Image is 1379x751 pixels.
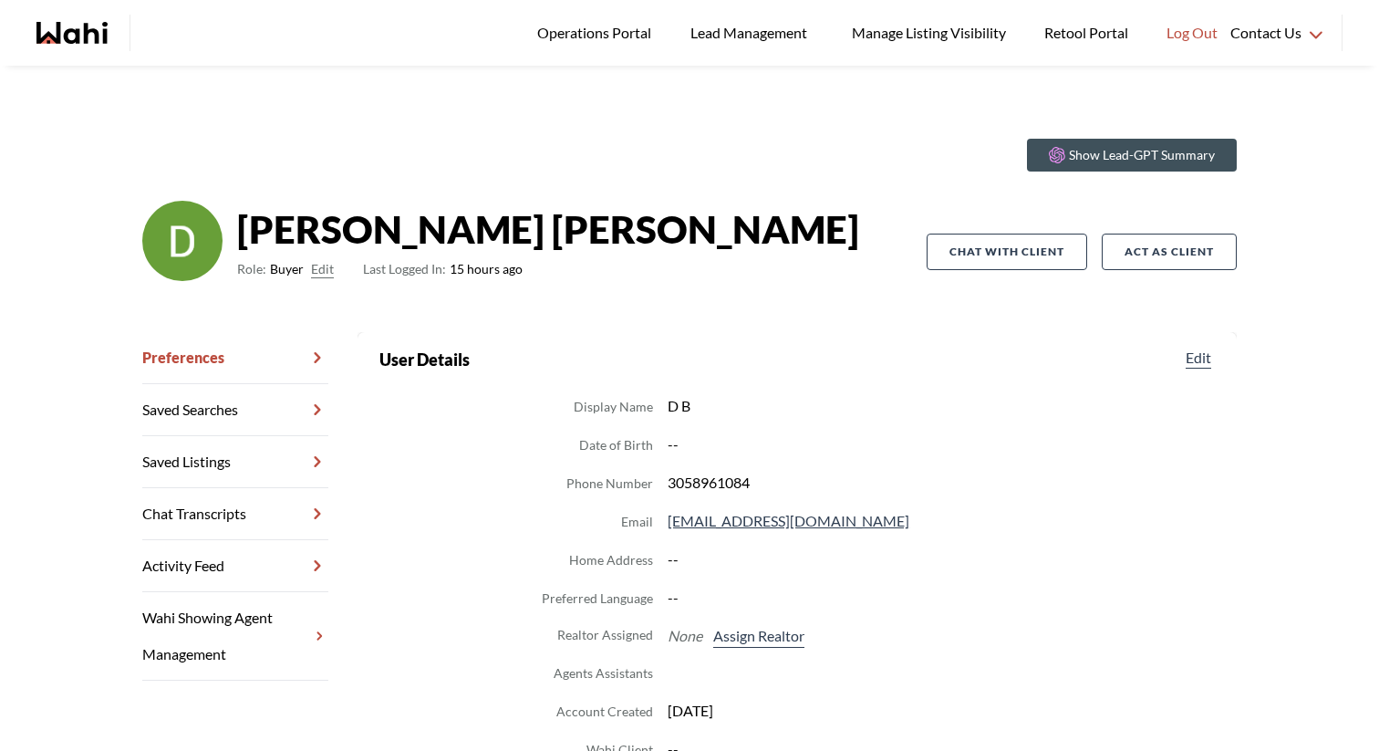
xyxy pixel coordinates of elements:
dt: Home Address [569,549,653,571]
dd: -- [668,548,1215,571]
button: Show Lead-GPT Summary [1027,139,1237,172]
dt: Date of Birth [579,434,653,456]
button: Chat with client [927,234,1087,270]
span: Buyer [270,258,304,280]
span: Lead Management [690,21,814,45]
dd: D B [668,394,1215,418]
dd: [DATE] [668,699,1215,723]
a: Chat Transcripts [142,488,328,540]
dt: Email [621,511,653,533]
h2: User Details [379,347,470,372]
span: Manage Listing Visibility [846,21,1011,45]
strong: [PERSON_NAME] [PERSON_NAME] [237,202,859,256]
dt: Agents Assistants [554,662,653,684]
a: Wahi homepage [36,22,108,44]
dt: Preferred Language [542,588,653,610]
a: Activity Feed [142,540,328,592]
dt: Display Name [574,396,653,418]
p: Show Lead-GPT Summary [1069,146,1215,164]
img: ACg8ocJRRx0dfwR6l12StSsa4jpT0hlhpahCZlHPoJca34Id2gge=s96-c [142,201,223,281]
button: Act as Client [1102,234,1237,270]
dd: [EMAIL_ADDRESS][DOMAIN_NAME] [668,509,1215,533]
button: Edit [1182,347,1215,369]
a: Wahi Showing Agent Management [142,592,328,681]
dt: Phone Number [566,473,653,495]
span: Role: [237,258,266,280]
a: Saved Searches [142,384,328,436]
span: Retool Portal [1044,21,1134,45]
a: Preferences [142,332,328,384]
dd: -- [668,586,1215,610]
dd: -- [668,433,1215,456]
span: 15 hours ago [363,258,523,280]
span: Last Logged In: [363,261,446,276]
span: Log Out [1166,21,1218,45]
dt: Account Created [556,701,653,723]
dt: Realtor Assigned [557,624,653,648]
dd: 3058961084 [668,471,1215,495]
button: Edit [311,258,334,280]
button: Assign Realtor [710,624,808,648]
a: Saved Listings [142,436,328,488]
span: None [668,624,702,648]
span: Operations Portal [537,21,658,45]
